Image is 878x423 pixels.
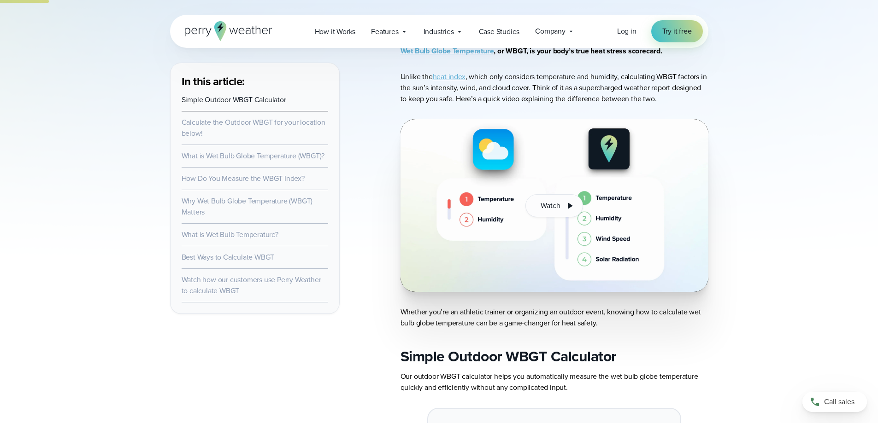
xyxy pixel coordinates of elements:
[401,46,494,56] a: Wet Bulb Globe Temperature
[182,94,286,105] a: Simple Outdoor WBGT Calculator
[401,46,662,56] strong: , or WBGT, is your body’s true heat stress scorecard.
[651,20,703,42] a: Try it free
[182,252,275,262] a: Best Ways to Calculate WBGT
[424,26,454,37] span: Industries
[479,26,520,37] span: Case Studies
[617,26,636,37] a: Log in
[182,196,313,217] a: Why Wet Bulb Globe Temperature (WBGT) Matters
[182,173,305,184] a: How Do You Measure the WBGT Index?
[401,71,708,104] p: Unlike the , which only considers temperature and humidity, calculating WBGT factors in the sun’s...
[182,74,328,89] h3: In this article:
[802,392,867,412] a: Call sales
[401,371,708,393] p: Our outdoor WBGT calculator helps you automatically measure the wet bulb globe temperature quickl...
[182,117,325,139] a: Calculate the Outdoor WBGT for your location below!
[401,307,708,329] p: Whether you’re an athletic trainer or organizing an outdoor event, knowing how to calculate wet b...
[541,200,560,211] span: Watch
[307,22,364,41] a: How it Works
[433,71,466,82] a: heat index
[371,26,398,37] span: Features
[315,26,356,37] span: How it Works
[401,347,708,365] h2: Simple Outdoor WBGT Calculator
[182,229,278,240] a: What is Wet Bulb Temperature?
[662,26,692,37] span: Try it free
[535,26,566,37] span: Company
[182,274,321,296] a: Watch how our customers use Perry Weather to calculate WBGT
[471,22,528,41] a: Case Studies
[182,151,325,161] a: What is Wet Bulb Globe Temperature (WBGT)?
[617,26,636,36] span: Log in
[525,194,583,217] button: Watch
[824,396,854,407] span: Call sales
